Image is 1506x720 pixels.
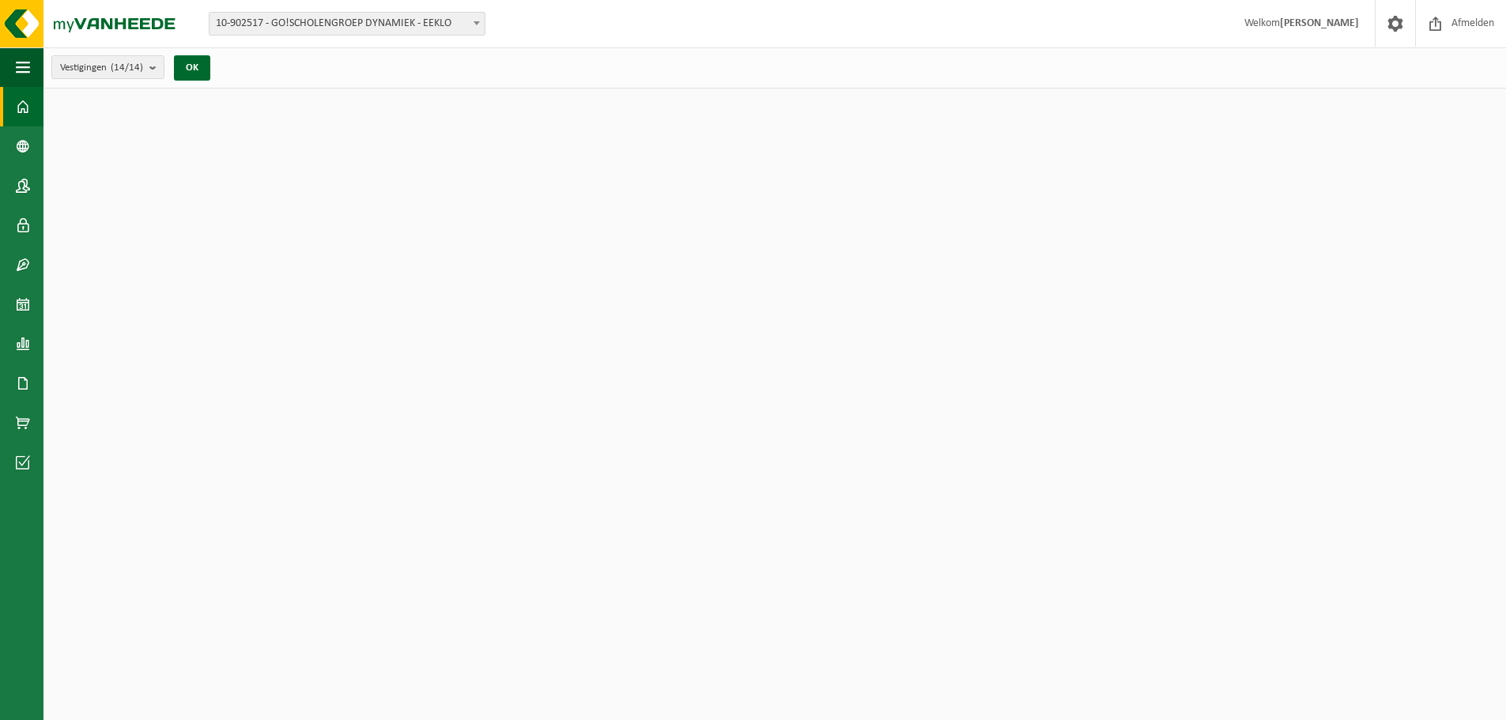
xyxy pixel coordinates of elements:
[209,12,485,36] span: 10-902517 - GO!SCHOLENGROEP DYNAMIEK - EEKLO
[51,55,164,79] button: Vestigingen(14/14)
[111,62,143,73] count: (14/14)
[209,13,485,35] span: 10-902517 - GO!SCHOLENGROEP DYNAMIEK - EEKLO
[1280,17,1359,29] strong: [PERSON_NAME]
[60,56,143,80] span: Vestigingen
[174,55,210,81] button: OK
